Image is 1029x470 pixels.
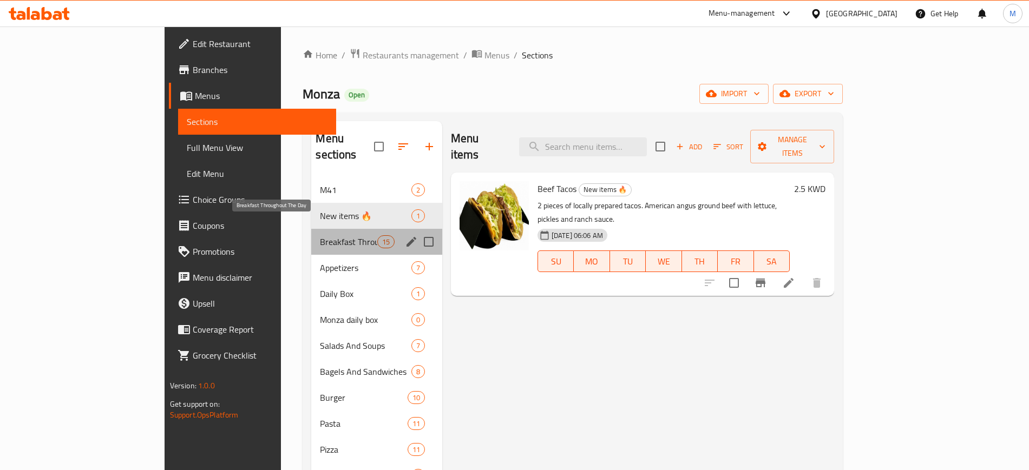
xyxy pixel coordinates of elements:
button: export [773,84,843,104]
button: MO [574,250,609,272]
button: Branch-specific-item [748,270,774,296]
span: Menus [195,89,327,102]
a: Branches [169,57,336,83]
div: Burger [320,391,407,404]
span: Salads And Soups [320,339,411,352]
a: Support.OpsPlatform [170,408,239,422]
a: Menus [169,83,336,109]
div: items [377,235,395,248]
button: WE [646,250,681,272]
span: 2 [412,185,424,195]
a: Coverage Report [169,316,336,342]
span: MO [578,254,605,269]
span: 10 [408,393,424,403]
span: 8 [412,367,424,377]
span: 7 [412,341,424,351]
span: [DATE] 06:06 AM [547,230,607,241]
h2: Menu sections [316,130,373,163]
a: Edit Menu [178,161,336,187]
div: New items 🔥1 [311,203,442,229]
span: Breakfast Throughout The Day [320,235,377,248]
span: Bagels And Sandwiches [320,365,411,378]
span: Sort [713,141,743,153]
button: Sort [711,138,746,155]
a: Grocery Checklist [169,342,336,368]
span: TH [686,254,713,269]
span: Edit Restaurant [193,37,327,50]
span: Restaurants management [363,49,459,62]
button: TU [610,250,646,272]
div: Pizza11 [311,436,442,462]
p: 2 pieces of locally prepared tacos. American angus ground beef with lettuce, pickles and ranch sa... [538,199,790,226]
span: Coupons [193,219,327,232]
span: New items 🔥 [579,183,631,196]
a: Edit Restaurant [169,31,336,57]
span: TU [614,254,641,269]
span: Open [344,90,369,100]
span: WE [650,254,677,269]
a: Full Menu View [178,135,336,161]
div: Appetizers [320,261,411,274]
span: 1.0.0 [198,379,215,393]
div: items [408,391,425,404]
div: M412 [311,177,442,203]
button: edit [403,234,420,250]
span: Pasta [320,417,407,430]
div: Breakfast Throughout The Day15edit [311,229,442,255]
div: items [411,287,425,300]
button: Add [672,138,706,155]
button: delete [804,270,830,296]
li: / [514,49,517,62]
span: Choice Groups [193,193,327,206]
div: Daily Box1 [311,281,442,307]
span: Coverage Report [193,323,327,336]
span: Select all sections [368,135,390,158]
a: Edit menu item [782,276,795,289]
span: Menus [484,49,509,62]
div: [GEOGRAPHIC_DATA] [826,8,897,19]
div: items [411,365,425,378]
span: Version: [170,379,196,393]
div: Burger10 [311,385,442,411]
span: New items 🔥 [320,209,411,222]
span: Add [674,141,704,153]
span: 15 [378,237,394,247]
span: SA [758,254,785,269]
span: Edit Menu [187,167,327,180]
span: import [708,87,760,101]
span: Full Menu View [187,141,327,154]
div: items [411,183,425,196]
span: 1 [412,211,424,221]
div: New items 🔥 [579,183,632,196]
span: 1 [412,289,424,299]
div: Bagels And Sandwiches8 [311,359,442,385]
span: Upsell [193,297,327,310]
a: Coupons [169,213,336,239]
a: Menus [471,48,509,62]
span: Branches [193,63,327,76]
span: 7 [412,263,424,273]
div: Open [344,89,369,102]
span: Daily Box [320,287,411,300]
span: FR [722,254,749,269]
span: Pizza [320,443,407,456]
span: Menu disclaimer [193,271,327,284]
div: Salads And Soups7 [311,333,442,359]
a: Upsell [169,290,336,316]
span: Sort items [706,138,750,155]
a: Promotions [169,239,336,264]
button: FR [718,250,753,272]
a: Restaurants management [350,48,459,62]
span: M41 [320,183,411,196]
div: items [408,443,425,456]
span: Manage items [759,133,825,160]
span: SU [542,254,569,269]
div: items [411,209,425,222]
div: Menu-management [709,7,775,20]
button: Add section [416,134,442,160]
span: Monza daily box [320,313,411,326]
